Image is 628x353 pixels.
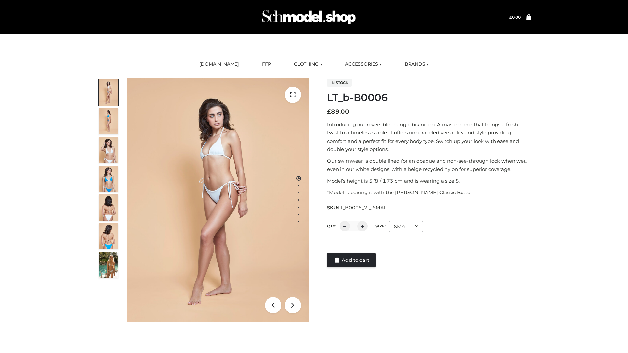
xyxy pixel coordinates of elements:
[509,15,512,20] span: £
[257,57,276,72] a: FFP
[99,223,118,249] img: ArielClassicBikiniTop_CloudNine_AzureSky_OW114ECO_8-scaled.jpg
[327,79,352,87] span: In stock
[375,224,386,228] label: Size:
[327,253,376,267] a: Add to cart
[99,194,118,221] img: ArielClassicBikiniTop_CloudNine_AzureSky_OW114ECO_7-scaled.jpg
[327,188,531,197] p: *Model is pairing it with the [PERSON_NAME] Classic Bottom
[327,108,331,115] span: £
[340,57,387,72] a: ACCESSORIES
[327,108,349,115] bdi: 89.00
[509,15,521,20] bdi: 0.00
[338,205,389,210] span: LT_B0006_2-_-SMALL
[99,137,118,163] img: ArielClassicBikiniTop_CloudNine_AzureSky_OW114ECO_3-scaled.jpg
[327,204,390,211] span: SKU:
[389,221,423,232] div: SMALL
[327,177,531,185] p: Model’s height is 5 ‘8 / 173 cm and is wearing a size S.
[327,92,531,104] h1: LT_b-B0006
[400,57,434,72] a: BRANDS
[99,252,118,278] img: Arieltop_CloudNine_AzureSky2.jpg
[327,157,531,174] p: Our swimwear is double lined for an opaque and non-see-through look when wet, even in our white d...
[99,166,118,192] img: ArielClassicBikiniTop_CloudNine_AzureSky_OW114ECO_4-scaled.jpg
[99,108,118,134] img: ArielClassicBikiniTop_CloudNine_AzureSky_OW114ECO_2-scaled.jpg
[509,15,521,20] a: £0.00
[289,57,327,72] a: CLOTHING
[327,224,336,228] label: QTY:
[327,120,531,154] p: Introducing our reversible triangle bikini top. A masterpiece that brings a fresh twist to a time...
[260,4,358,30] img: Schmodel Admin 964
[127,78,309,322] img: ArielClassicBikiniTop_CloudNine_AzureSky_OW114ECO_1
[99,79,118,106] img: ArielClassicBikiniTop_CloudNine_AzureSky_OW114ECO_1-scaled.jpg
[194,57,244,72] a: [DOMAIN_NAME]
